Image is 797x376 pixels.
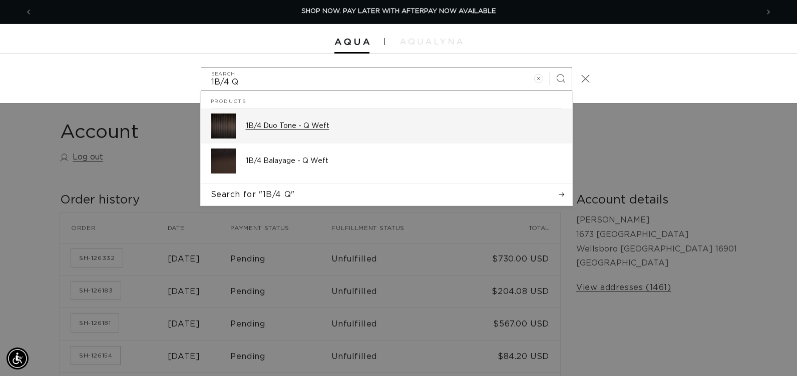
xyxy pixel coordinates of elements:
[400,38,463,44] img: aqualyna.com
[7,347,29,369] div: Accessibility Menu
[757,2,779,21] button: Next announcement
[550,67,572,89] button: Search
[575,67,597,89] button: Close
[18,2,40,21] button: Previous announcement
[211,91,562,109] h2: Products
[528,67,550,89] button: Clear search term
[211,189,295,200] span: Search for "1B/4 Q"
[211,148,236,173] img: 1B/4 Balayage - Q Weft
[246,121,562,130] p: 1B/4 Duo Tone - Q Weft
[246,156,562,165] p: 1B/4 Balayage - Q Weft
[201,143,572,178] a: 1B/4 Balayage - Q Weft
[301,8,496,14] span: SHOP NOW. PAY LATER WITH AFTERPAY NOW AVAILABLE
[334,38,369,45] img: Aqua Hair Extensions
[747,328,797,376] iframe: Chat Widget
[201,67,572,90] input: Search
[211,113,236,138] img: 1B/4 Duo Tone - Q Weft
[201,108,572,143] a: 1B/4 Duo Tone - Q Weft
